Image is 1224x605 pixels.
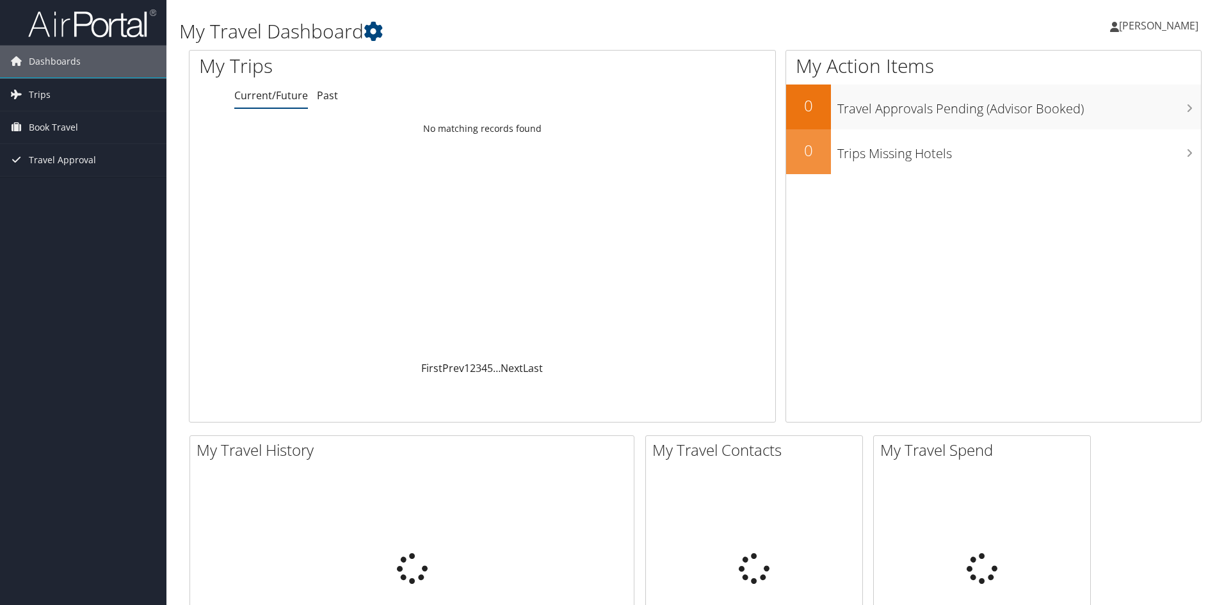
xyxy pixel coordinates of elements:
[493,361,501,375] span: …
[501,361,523,375] a: Next
[880,439,1090,461] h2: My Travel Spend
[197,439,634,461] h2: My Travel History
[476,361,481,375] a: 3
[523,361,543,375] a: Last
[29,45,81,77] span: Dashboards
[470,361,476,375] a: 2
[652,439,862,461] h2: My Travel Contacts
[1110,6,1211,45] a: [PERSON_NAME]
[837,138,1201,163] h3: Trips Missing Hotels
[786,85,1201,129] a: 0Travel Approvals Pending (Advisor Booked)
[464,361,470,375] a: 1
[317,88,338,102] a: Past
[1119,19,1198,33] span: [PERSON_NAME]
[837,93,1201,118] h3: Travel Approvals Pending (Advisor Booked)
[29,79,51,111] span: Trips
[29,144,96,176] span: Travel Approval
[234,88,308,102] a: Current/Future
[29,111,78,143] span: Book Travel
[28,8,156,38] img: airportal-logo.png
[487,361,493,375] a: 5
[179,18,867,45] h1: My Travel Dashboard
[786,140,831,161] h2: 0
[786,129,1201,174] a: 0Trips Missing Hotels
[189,117,775,140] td: No matching records found
[421,361,442,375] a: First
[786,95,831,117] h2: 0
[786,52,1201,79] h1: My Action Items
[481,361,487,375] a: 4
[442,361,464,375] a: Prev
[199,52,522,79] h1: My Trips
